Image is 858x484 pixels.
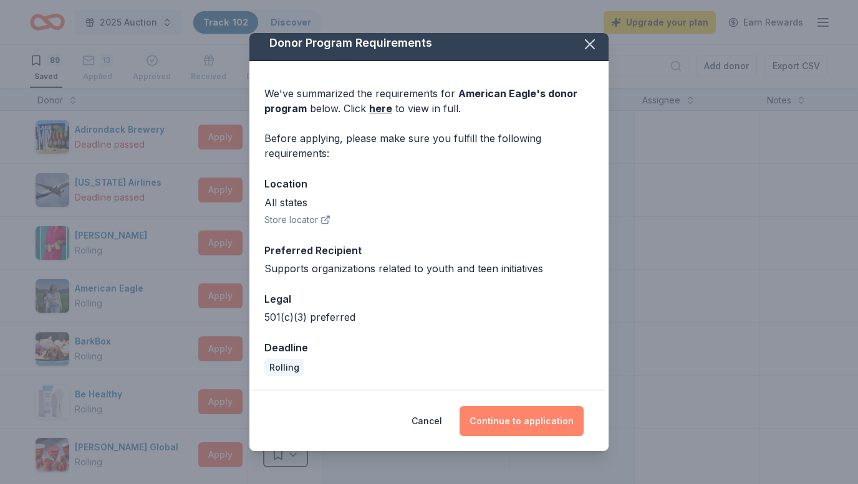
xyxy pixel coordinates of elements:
[369,101,392,116] a: here
[412,406,442,436] button: Cancel
[460,406,584,436] button: Continue to application
[264,310,594,325] div: 501(c)(3) preferred
[264,86,594,116] div: We've summarized the requirements for below. Click to view in full.
[264,242,594,259] div: Preferred Recipient
[264,339,594,356] div: Deadline
[264,176,594,192] div: Location
[264,291,594,307] div: Legal
[264,195,594,210] div: All states
[264,131,594,161] div: Before applying, please make sure you fulfill the following requirements:
[264,261,594,276] div: Supports organizations related to youth and teen initiatives
[264,212,330,227] button: Store locator
[249,26,609,61] div: Donor Program Requirements
[264,359,304,376] div: Rolling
